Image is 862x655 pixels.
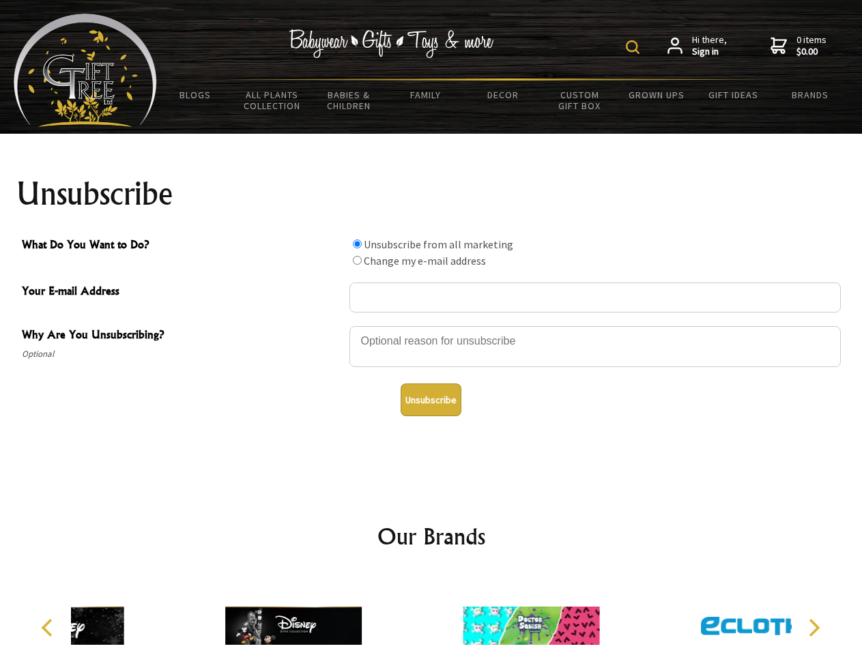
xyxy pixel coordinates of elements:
a: Brands [772,81,849,109]
label: Change my e-mail address [364,254,486,267]
img: Babyware - Gifts - Toys and more... [14,14,157,127]
a: Decor [464,81,541,109]
button: Next [799,613,829,643]
span: Optional [22,346,343,362]
span: Hi there, [692,34,727,58]
a: Hi there,Sign in [667,34,727,58]
input: What Do You Want to Do? [353,256,362,265]
strong: $0.00 [796,46,827,58]
h2: Our Brands [27,520,835,553]
a: Gift Ideas [695,81,772,109]
a: All Plants Collection [234,81,311,120]
img: product search [626,40,640,54]
span: Your E-mail Address [22,282,343,302]
span: What Do You Want to Do? [22,236,343,256]
h1: Unsubscribe [16,177,846,210]
img: Babywear - Gifts - Toys & more [289,29,494,58]
textarea: Why Are You Unsubscribing? [349,326,841,367]
a: Babies & Children [311,81,388,120]
strong: Sign in [692,46,727,58]
button: Unsubscribe [401,383,461,416]
a: Family [388,81,465,109]
span: 0 items [796,33,827,58]
a: 0 items$0.00 [771,34,827,58]
button: Previous [34,613,64,643]
a: Grown Ups [618,81,695,109]
input: What Do You Want to Do? [353,239,362,248]
label: Unsubscribe from all marketing [364,237,513,251]
a: BLOGS [157,81,234,109]
input: Your E-mail Address [349,282,841,312]
a: Custom Gift Box [541,81,618,120]
span: Why Are You Unsubscribing? [22,326,343,346]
